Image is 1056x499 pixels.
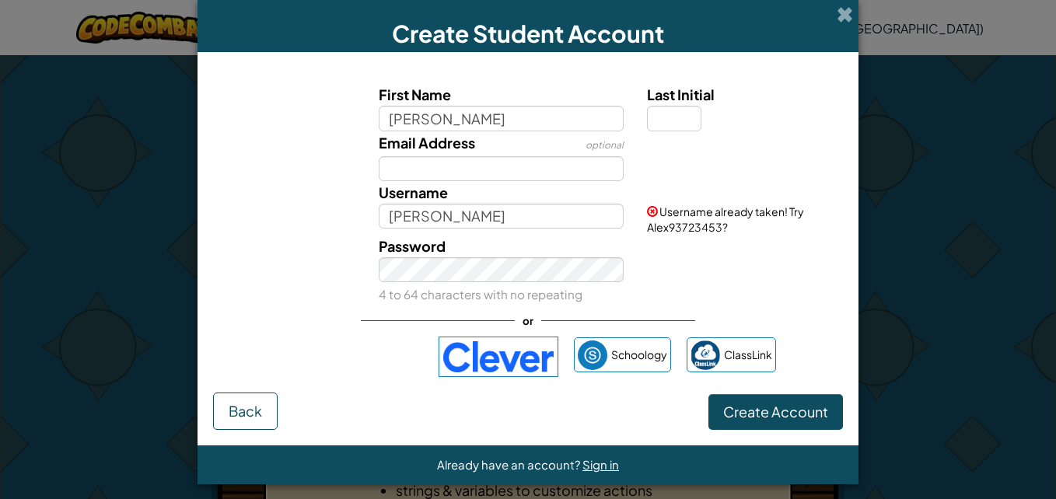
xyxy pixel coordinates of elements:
iframe: Sign in with Google Button [272,340,431,374]
img: clever-logo-blue.png [439,337,558,377]
span: optional [586,139,624,151]
span: Create Account [723,403,828,420]
span: First Name [379,85,451,103]
button: Back [213,393,278,430]
span: Create Student Account [392,19,664,48]
span: or [515,309,541,332]
span: Last Initial [647,85,715,103]
span: Password [379,237,446,255]
span: Back [229,402,262,420]
button: Create Account [708,394,843,430]
a: Sign in [582,457,619,472]
span: Username [379,183,448,201]
span: Username already taken! Try Alex93723453? [647,204,804,234]
img: classlink-logo-small.png [691,340,720,370]
img: schoology.png [578,340,607,370]
span: Email Address [379,134,475,152]
span: Already have an account? [437,457,582,472]
span: Schoology [611,344,667,366]
small: 4 to 64 characters with no repeating [379,287,582,302]
span: ClassLink [724,344,772,366]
